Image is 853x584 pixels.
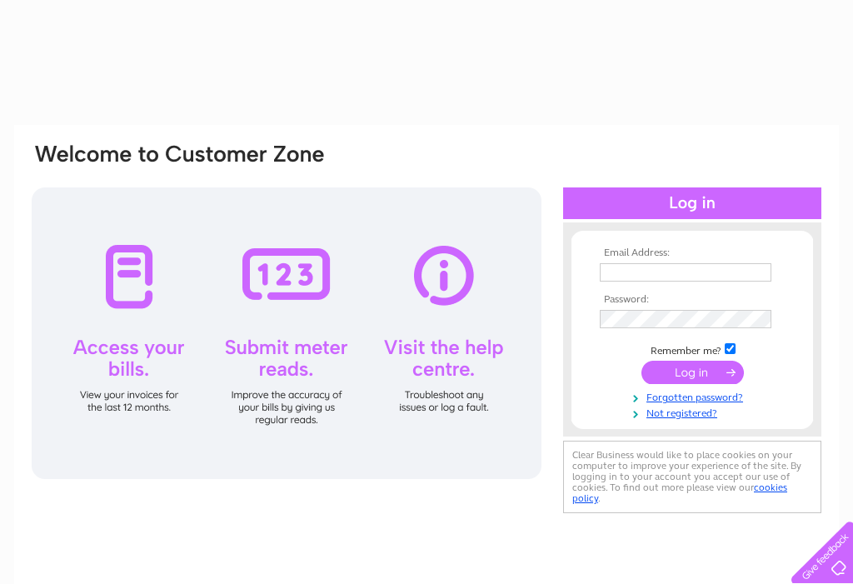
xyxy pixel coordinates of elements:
[600,388,789,404] a: Forgotten password?
[572,482,787,504] a: cookies policy
[641,361,744,384] input: Submit
[600,404,789,420] a: Not registered?
[596,247,789,259] th: Email Address:
[596,294,789,306] th: Password:
[563,441,821,513] div: Clear Business would like to place cookies on your computer to improve your experience of the sit...
[596,341,789,357] td: Remember me?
